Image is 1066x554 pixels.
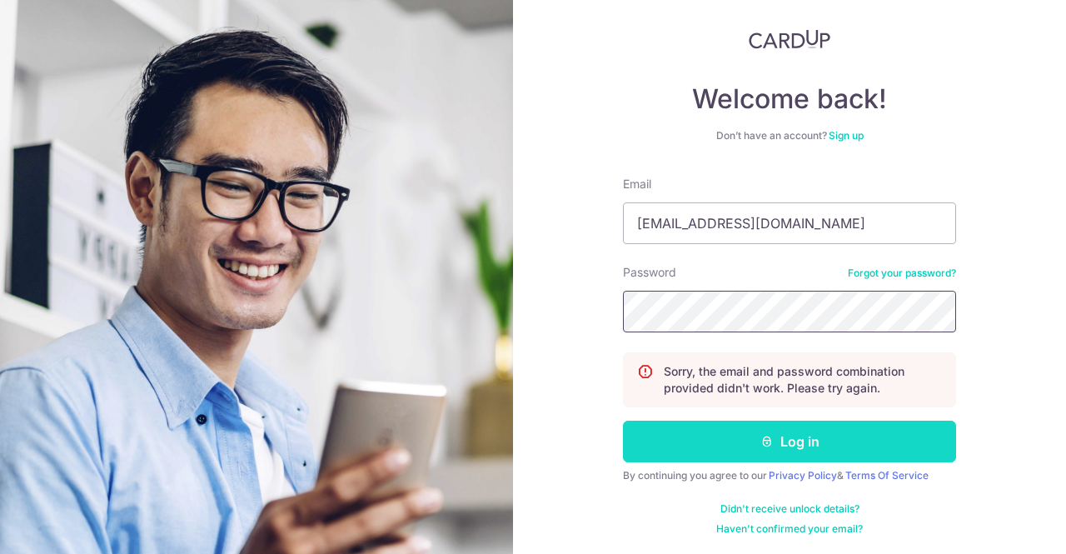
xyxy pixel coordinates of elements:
[845,469,929,482] a: Terms Of Service
[623,129,956,142] div: Don’t have an account?
[769,469,837,482] a: Privacy Policy
[623,202,956,244] input: Enter your Email
[623,82,956,116] h4: Welcome back!
[623,421,956,462] button: Log in
[664,363,942,397] p: Sorry, the email and password combination provided didn't work. Please try again.
[716,522,863,536] a: Haven't confirmed your email?
[720,502,859,516] a: Didn't receive unlock details?
[623,176,651,192] label: Email
[623,469,956,482] div: By continuing you agree to our &
[829,129,864,142] a: Sign up
[623,264,676,281] label: Password
[749,29,830,49] img: CardUp Logo
[848,267,956,280] a: Forgot your password?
